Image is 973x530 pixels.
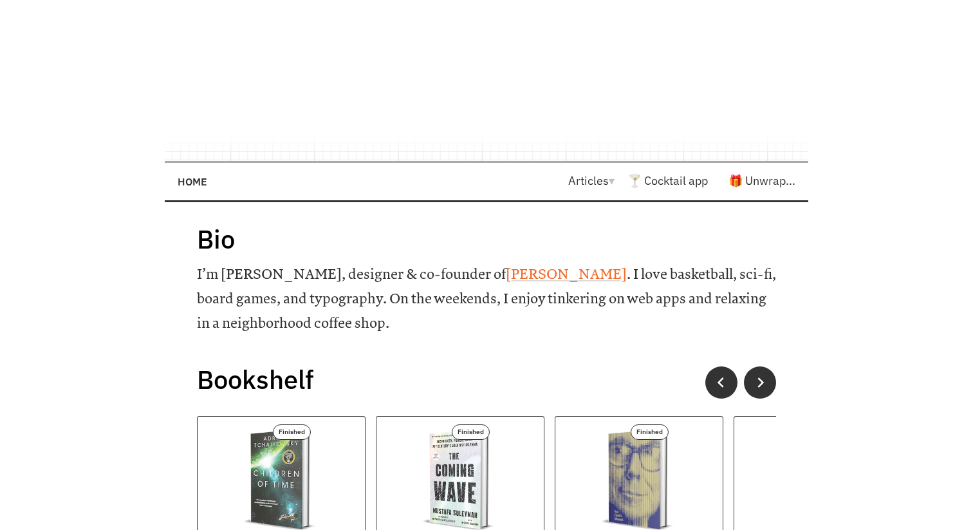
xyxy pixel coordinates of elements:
a: [PERSON_NAME] [506,266,627,283]
h1: Bio [197,222,776,256]
a: Articles [568,173,627,188]
h1: Bookshelf [197,363,776,396]
p: Finished [631,424,669,440]
p: I’m [PERSON_NAME], designer & co-founder of . I love basketball, sci-fi, board games, and typogra... [197,262,776,336]
p: Finished [273,424,311,440]
a: Home [178,169,207,193]
span: ▾ [609,173,615,188]
p: Finished [452,424,490,440]
a: 🍸 Cocktail app [627,173,708,188]
a: 🎁 Unwrap... [728,173,795,188]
